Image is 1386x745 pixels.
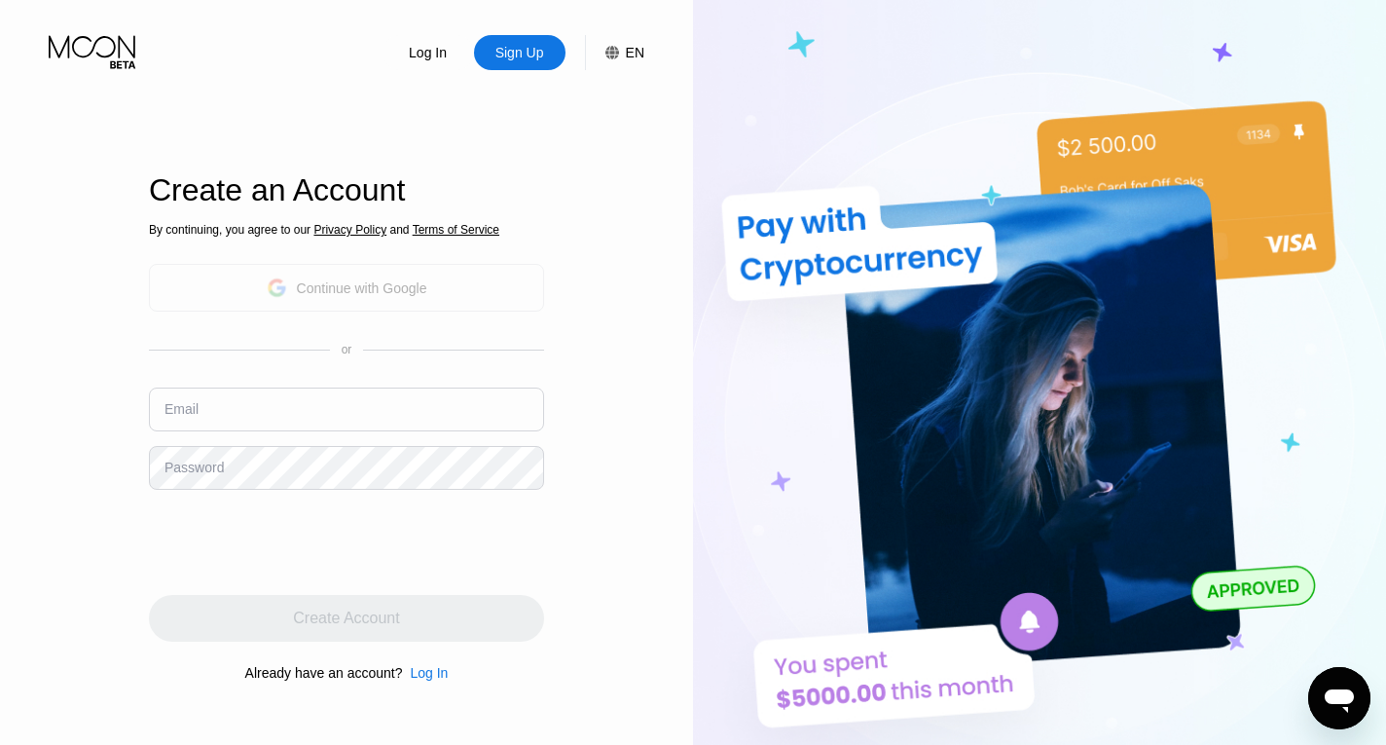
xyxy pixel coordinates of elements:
div: Log In [407,43,449,62]
span: Privacy Policy [313,223,386,237]
div: EN [585,35,644,70]
div: EN [626,45,644,60]
iframe: Button to launch messaging window [1308,667,1370,729]
div: Log In [410,665,448,681]
div: Password [164,460,224,475]
div: By continuing, you agree to our [149,223,544,237]
div: Sign Up [493,43,546,62]
div: or [342,343,352,356]
div: Continue with Google [149,264,544,312]
div: Sign Up [474,35,565,70]
div: Log In [383,35,474,70]
div: Already have an account? [245,665,403,681]
div: Create an Account [149,172,544,208]
div: Log In [402,665,448,681]
div: Email [164,401,199,417]
iframe: reCAPTCHA [149,504,445,580]
span: and [386,223,413,237]
span: Terms of Service [413,223,499,237]
div: Continue with Google [297,280,427,296]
